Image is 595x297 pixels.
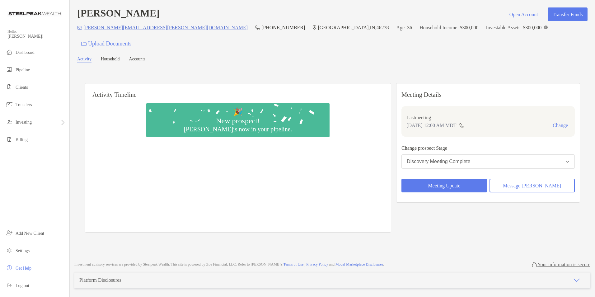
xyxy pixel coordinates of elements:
img: Zoe Logo [7,2,62,25]
p: Investable Assets [486,24,520,31]
img: billing icon [6,135,13,143]
p: [GEOGRAPHIC_DATA] , IN , 46278 [318,24,389,31]
img: Location Icon [312,25,316,30]
img: add_new_client icon [6,229,13,237]
a: Terms of Use [283,262,303,266]
button: Transfer Funds [548,7,588,21]
img: get-help icon [6,264,13,271]
a: Privacy Policy [306,262,328,266]
img: Email Icon [77,26,82,30]
p: [PHONE_NUMBER] [261,24,305,31]
p: Age [396,24,405,31]
div: New prospect! [213,116,262,125]
button: Message [PERSON_NAME] [490,179,575,192]
img: Confetti [146,103,330,132]
a: Accounts [129,57,146,63]
button: Discovery Meeting Complete [401,154,575,169]
button: Open Account [504,7,543,21]
div: 🎉 [231,107,245,116]
img: Info Icon [544,26,548,29]
img: button icon [81,42,87,46]
a: Household [101,57,120,63]
p: Meeting Details [401,91,575,99]
p: Investment advisory services are provided by Steelpeak Wealth . This site is powered by Zoe Finan... [74,262,384,267]
button: Meeting Update [401,179,487,192]
p: [DATE] 12:00 AM MDT [406,121,456,129]
div: Platform Disclosures [79,277,121,283]
p: [PERSON_NAME][EMAIL_ADDRESS][PERSON_NAME][DOMAIN_NAME] [83,24,248,31]
img: investing icon [6,118,13,125]
span: Billing [16,137,28,142]
span: Dashboard [16,50,35,55]
h6: Activity Timeline [85,83,391,98]
button: Change [551,122,570,129]
p: Last meeting [406,114,570,121]
span: Pipeline [16,68,30,72]
img: Phone Icon [255,25,260,30]
span: Clients [16,85,28,90]
span: Investing [16,120,32,125]
a: Model Marketplace Disclosures [335,262,383,266]
a: Upload Documents [77,37,135,50]
img: logout icon [6,281,13,289]
span: Get Help [16,266,31,271]
p: $300,000 [523,24,541,31]
img: dashboard icon [6,48,13,56]
img: icon arrow [573,276,580,284]
div: [PERSON_NAME] is now in your pipeline. [181,125,294,133]
span: Add New Client [16,231,44,236]
span: [PERSON_NAME]! [7,34,66,39]
img: clients icon [6,83,13,91]
img: communication type [459,123,465,128]
p: $300,000 [460,24,478,31]
a: Activity [77,57,91,63]
img: pipeline icon [6,66,13,73]
p: Change prospect Stage [401,144,575,152]
span: Transfers [16,102,32,107]
p: 36 [407,24,412,31]
span: Log out [16,283,29,288]
img: settings icon [6,247,13,254]
div: Discovery Meeting Complete [407,159,471,164]
h4: [PERSON_NAME] [77,7,160,21]
img: transfers icon [6,101,13,108]
span: Settings [16,248,30,253]
p: Household Income [419,24,457,31]
img: Open dropdown arrow [566,161,569,163]
p: Your information is secure [537,262,590,267]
